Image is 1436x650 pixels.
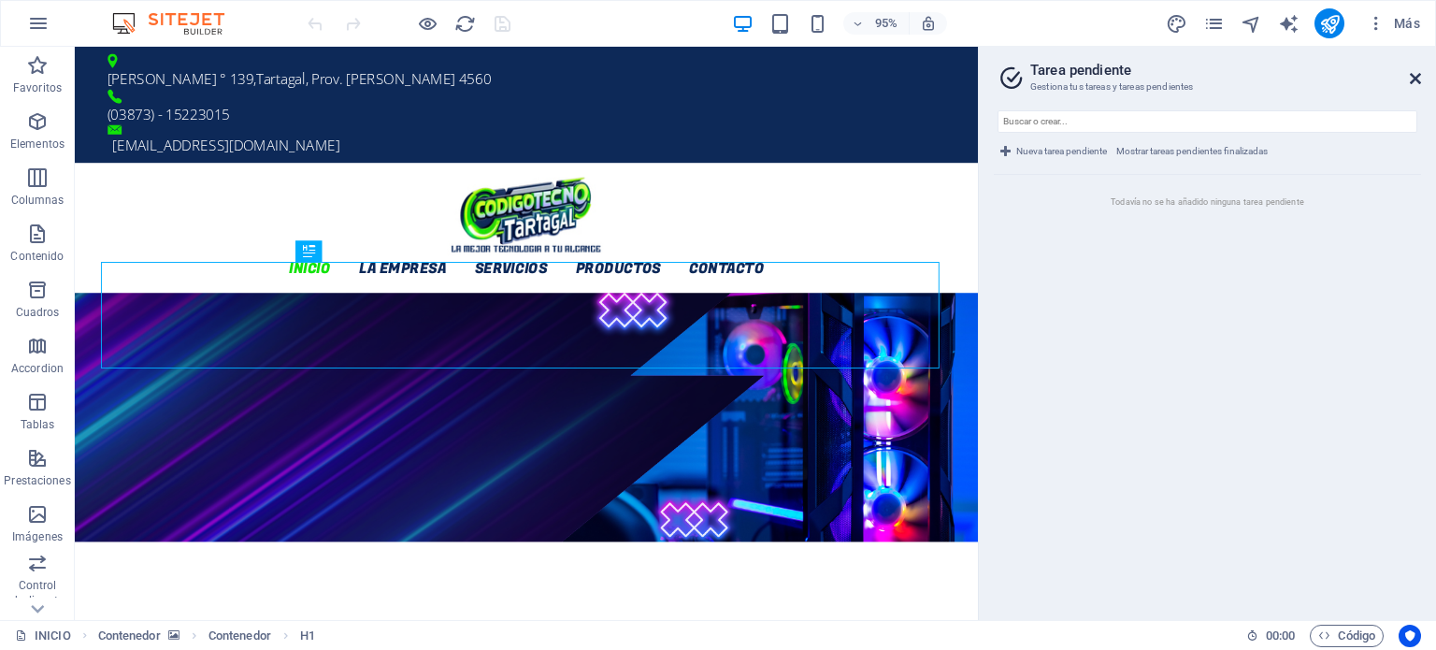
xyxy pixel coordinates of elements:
i: Este elemento contiene un fondo [168,630,179,641]
button: text_generator [1277,12,1300,35]
span: Mostrar tareas pendientes finalizadas [1116,140,1268,163]
h6: 95% [871,12,901,35]
span: Haz clic para seleccionar y doble clic para editar [208,625,271,647]
button: Usercentrics [1399,625,1421,647]
button: pages [1202,12,1225,35]
button: reload [453,12,476,35]
input: Buscar o crear... [998,110,1417,133]
h6: Tiempo de la sesión [1246,625,1296,647]
img: Editor Logo [108,12,248,35]
i: Navegador [1241,13,1262,35]
button: Mostrar tareas pendientes finalizadas [1113,140,1271,163]
nav: breadcrumb [98,625,315,647]
i: Al redimensionar, ajustar el nivel de zoom automáticamente para ajustarse al dispositivo elegido. [920,15,937,32]
p: Cuadros [16,305,60,320]
button: 95% [843,12,910,35]
p: Columnas [11,193,65,208]
button: publish [1314,8,1344,38]
p: Elementos [10,137,65,152]
i: Diseño (Ctrl+Alt+Y) [1166,13,1187,35]
i: Volver a cargar página [454,13,476,35]
button: Haz clic para salir del modo de previsualización y seguir editando [416,12,438,35]
span: Haz clic para seleccionar y doble clic para editar [98,625,161,647]
button: Más [1359,8,1428,38]
p: Contenido [10,249,64,264]
span: Más [1367,14,1420,33]
span: Código [1318,625,1375,647]
p: Prestaciones [4,473,70,488]
i: AI Writer [1278,13,1300,35]
p: Imágenes [12,529,63,544]
span: Haz clic para seleccionar y doble clic para editar [300,625,315,647]
p: Accordion [11,361,64,376]
span: 00 00 [1266,625,1295,647]
button: Código [1310,625,1384,647]
p: Tablas [21,417,55,432]
i: Publicar [1319,13,1341,35]
i: Páginas (Ctrl+Alt+S) [1203,13,1225,35]
button: navigator [1240,12,1262,35]
button: design [1165,12,1187,35]
h2: Tarea pendiente [1030,62,1421,79]
p: Favoritos [13,80,62,95]
a: Haz clic para cancelar la selección y doble clic para abrir páginas [15,625,71,647]
span: Nueva tarea pendiente [1016,140,1107,163]
button: Nueva tarea pendiente [998,140,1110,163]
h3: Gestiona tus tareas y tareas pendientes [1030,79,1384,95]
span: : [1279,628,1282,643]
li: Todavía no se ha añadido ninguna tarea pendiente [994,175,1421,229]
